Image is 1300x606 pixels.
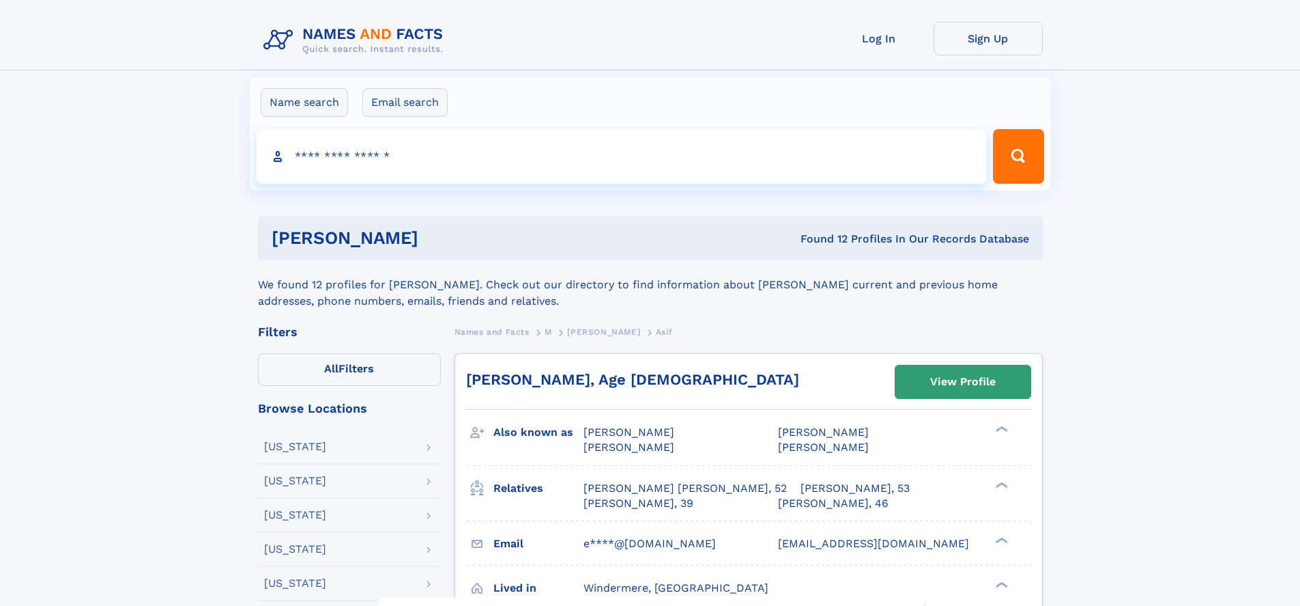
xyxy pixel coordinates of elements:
h3: Relatives [493,477,583,500]
a: [PERSON_NAME], 53 [800,481,910,496]
h3: Email [493,532,583,555]
div: Filters [258,326,441,338]
span: All [324,362,338,375]
a: [PERSON_NAME], 39 [583,496,693,511]
a: Names and Facts [454,323,530,340]
div: [US_STATE] [264,544,326,555]
span: [PERSON_NAME] [778,441,869,454]
div: [US_STATE] [264,578,326,589]
a: [PERSON_NAME], 46 [778,496,889,511]
a: M [545,323,552,340]
a: View Profile [895,366,1030,398]
h3: Also known as [493,421,583,444]
label: Name search [261,88,348,117]
div: ❯ [992,580,1009,589]
div: [US_STATE] [264,510,326,521]
div: We found 12 profiles for [PERSON_NAME]. Check out our directory to find information about [PERSON... [258,260,1043,309]
a: Log In [824,22,934,55]
span: [PERSON_NAME] [583,426,674,439]
div: Found 12 Profiles In Our Records Database [609,232,1029,247]
span: Windermere, [GEOGRAPHIC_DATA] [583,581,768,594]
span: [PERSON_NAME] [583,441,674,454]
div: Browse Locations [258,402,441,415]
label: Email search [362,88,448,117]
div: ❯ [992,480,1009,489]
label: Filters [258,353,441,386]
span: [EMAIL_ADDRESS][DOMAIN_NAME] [778,537,969,550]
span: Asif [656,327,672,337]
div: ❯ [992,536,1009,545]
span: M [545,327,552,337]
img: Logo Names and Facts [258,22,454,59]
div: ❯ [992,425,1009,434]
input: search input [257,129,987,184]
div: [US_STATE] [264,441,326,452]
a: [PERSON_NAME] [567,323,640,340]
span: [PERSON_NAME] [778,426,869,439]
h1: [PERSON_NAME] [272,230,609,247]
div: [US_STATE] [264,476,326,486]
div: View Profile [930,366,996,398]
button: Search Button [993,129,1043,184]
a: [PERSON_NAME] [PERSON_NAME], 52 [583,481,787,496]
h3: Lived in [493,577,583,600]
a: [PERSON_NAME], Age [DEMOGRAPHIC_DATA] [466,371,799,388]
span: [PERSON_NAME] [567,327,640,337]
a: Sign Up [934,22,1043,55]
